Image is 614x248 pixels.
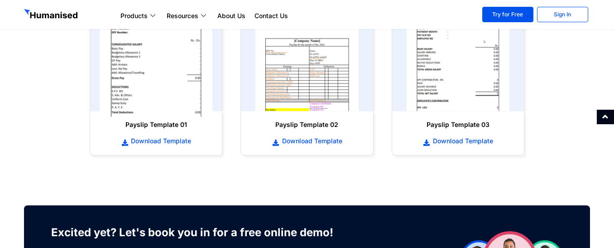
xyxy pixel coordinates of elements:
[99,120,213,129] h6: Payslip Template 01
[213,10,250,21] a: About Us
[250,136,364,146] a: Download Template
[24,9,79,21] img: GetHumanised Logo
[51,224,348,242] h3: Excited yet? Let's book you in for a free online demo!
[482,7,533,22] a: Try for Free
[431,136,493,146] span: Download Template
[116,10,162,21] a: Products
[129,136,191,146] span: Download Template
[401,136,515,146] a: Download Template
[250,120,364,129] h6: Payslip Template 02
[537,7,588,22] a: Sign In
[99,136,213,146] a: Download Template
[250,10,293,21] a: Contact Us
[401,120,515,129] h6: Payslip Template 03
[162,10,213,21] a: Resources
[280,136,342,146] span: Download Template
